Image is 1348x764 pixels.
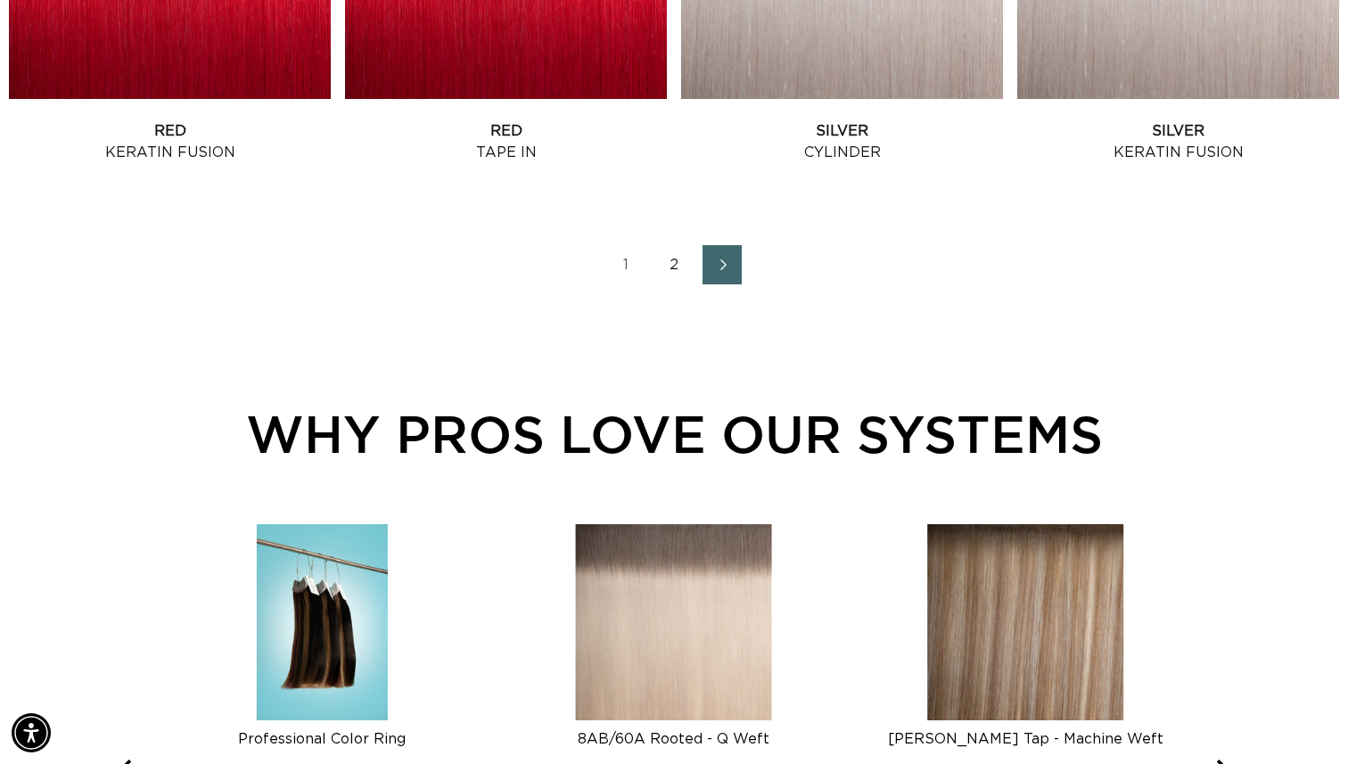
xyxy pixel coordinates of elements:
[606,245,645,284] a: Page 1
[654,245,694,284] a: Page 2
[107,395,1241,472] div: WHY PROS LOVE OUR SYSTEMS
[12,713,51,752] div: Accessibility Menu
[257,524,388,720] img: Professional Color Ring
[576,524,772,720] img: 8AB/60A Rooted - Q Weft
[681,120,1003,163] a: Silver Cylinder
[9,120,331,163] a: Red Keratin Fusion
[1017,120,1339,163] a: Silver Keratin Fusion
[345,120,667,163] a: Red Tape In
[160,730,484,748] div: Professional Color Ring
[864,730,1188,748] div: [PERSON_NAME] Tap - Machine Weft
[9,245,1339,284] nav: Pagination
[703,245,742,284] a: Next page
[928,524,1124,720] img: Victoria Root Tap - Machine Weft
[513,730,836,748] div: 8AB/60A Rooted - Q Weft
[160,714,484,748] a: Professional Color Ring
